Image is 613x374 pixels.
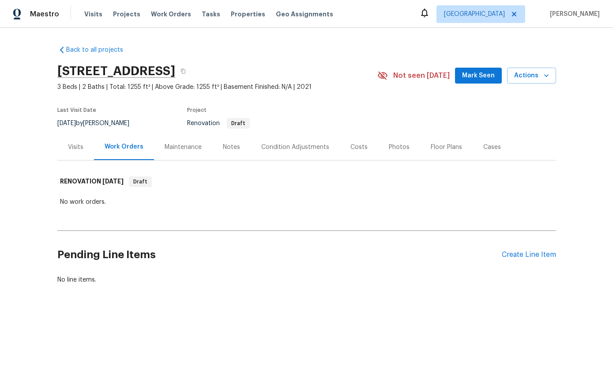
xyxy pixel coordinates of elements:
[57,83,377,92] span: 3 Beds | 2 Baths | Total: 1255 ft² | Above Grade: 1255 ft² | Basement Finished: N/A | 2021
[113,10,140,19] span: Projects
[444,10,505,19] span: [GEOGRAPHIC_DATA]
[507,68,556,84] button: Actions
[105,142,143,151] div: Work Orders
[187,120,250,126] span: Renovation
[57,120,76,126] span: [DATE]
[223,143,240,152] div: Notes
[231,10,265,19] span: Properties
[276,10,333,19] span: Geo Assignments
[202,11,220,17] span: Tasks
[455,68,502,84] button: Mark Seen
[165,143,202,152] div: Maintenance
[30,10,59,19] span: Maestro
[57,118,140,129] div: by [PERSON_NAME]
[57,107,96,113] span: Last Visit Date
[261,143,329,152] div: Condition Adjustments
[502,251,556,259] div: Create Line Item
[130,177,151,186] span: Draft
[389,143,410,152] div: Photos
[350,143,368,152] div: Costs
[57,46,142,54] a: Back to all projects
[57,234,502,275] h2: Pending Line Items
[60,198,553,206] div: No work orders.
[84,10,102,19] span: Visits
[57,275,556,284] div: No line items.
[462,70,495,81] span: Mark Seen
[102,178,124,184] span: [DATE]
[151,10,191,19] span: Work Orders
[514,70,549,81] span: Actions
[175,63,191,79] button: Copy Address
[546,10,600,19] span: [PERSON_NAME]
[393,71,450,80] span: Not seen [DATE]
[68,143,83,152] div: Visits
[187,107,207,113] span: Project
[483,143,501,152] div: Cases
[60,176,124,187] h6: RENOVATION
[57,168,556,196] div: RENOVATION [DATE]Draft
[431,143,462,152] div: Floor Plans
[228,121,249,126] span: Draft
